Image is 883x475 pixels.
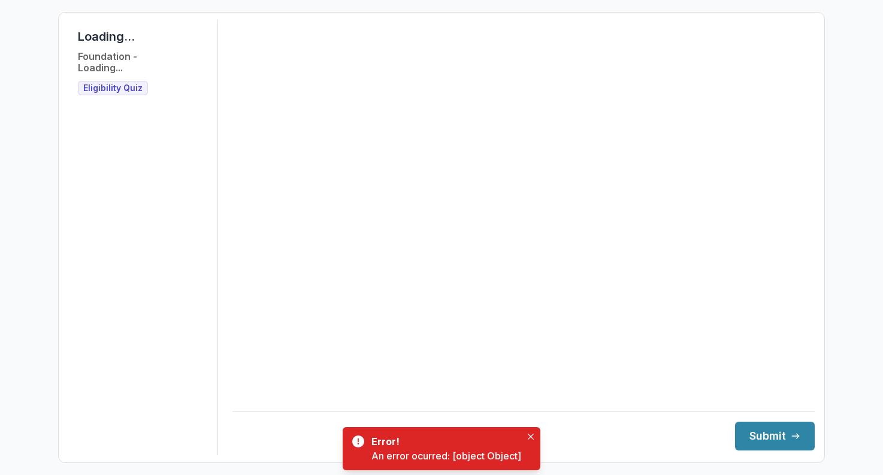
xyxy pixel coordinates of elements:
div: An error ocurred: [object Object] [371,449,521,463]
h2: Foundation - Loading... [78,51,137,74]
button: Close [524,429,538,444]
button: Submit [735,422,815,450]
span: Eligibility Quiz [83,83,143,93]
div: Error! [371,434,516,449]
h1: Loading... [78,29,135,44]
